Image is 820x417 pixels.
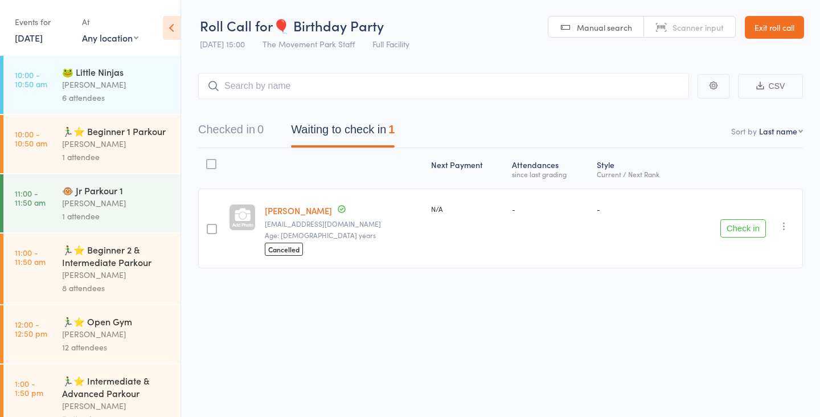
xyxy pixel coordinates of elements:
div: 6 attendees [62,91,171,104]
div: 🐵 Jr Parkour 1 [62,184,171,197]
time: 1:00 - 1:50 pm [15,379,43,397]
a: [DATE] [15,31,43,44]
time: 12:00 - 12:50 pm [15,320,47,338]
time: 11:00 - 11:50 am [15,248,46,266]
span: Scanner input [673,22,724,33]
div: - [512,204,588,214]
div: [PERSON_NAME] [62,268,171,281]
div: - [597,204,683,214]
div: 🏃‍♂️⭐ Beginner 1 Parkour [62,125,171,137]
time: 11:00 - 11:50 am [15,189,46,207]
button: Checked in0 [198,117,264,148]
div: 🏃‍♂️⭐ Intermediate & Advanced Parkour [62,374,171,399]
button: Waiting to check in1 [291,117,395,148]
div: Last name [759,125,797,137]
a: 10:00 -10:50 am🏃‍♂️⭐ Beginner 1 Parkour[PERSON_NAME]1 attendee [3,115,181,173]
div: [PERSON_NAME] [62,78,171,91]
button: Check in [720,219,766,238]
div: Current / Next Rank [597,170,683,178]
div: 1 attendee [62,210,171,223]
span: Manual search [577,22,632,33]
div: At [82,13,138,31]
div: Style [592,153,687,183]
input: Search by name [198,73,689,99]
div: Atten­dances [507,153,592,183]
button: CSV [738,74,803,99]
div: Next Payment [427,153,507,183]
a: 11:00 -11:50 am🏃‍♂️⭐ Beginner 2 & Intermediate Parkour[PERSON_NAME]8 attendees [3,234,181,304]
div: 1 attendee [62,150,171,163]
div: since last grading [512,170,588,178]
label: Sort by [731,125,757,137]
span: Roll Call for [200,16,273,35]
div: 1 [388,123,395,136]
div: Events for [15,13,71,31]
time: 10:00 - 10:50 am [15,129,47,148]
span: [DATE] 15:00 [200,38,245,50]
div: [PERSON_NAME] [62,137,171,150]
div: [PERSON_NAME] [62,399,171,412]
a: [PERSON_NAME] [265,205,332,216]
div: 0 [257,123,264,136]
div: 12 attendees [62,341,171,354]
span: 🎈 Birthday Party [273,16,384,35]
span: Cancelled [265,243,303,256]
span: Full Facility [372,38,409,50]
div: [PERSON_NAME] [62,328,171,341]
div: N/A [431,204,503,214]
div: 🏃‍♂️⭐ Beginner 2 & Intermediate Parkour [62,243,171,268]
a: 12:00 -12:50 pm🏃‍♂️⭐ Open Gym[PERSON_NAME]12 attendees [3,305,181,363]
div: Any location [82,31,138,44]
div: [PERSON_NAME] [62,197,171,210]
a: Exit roll call [745,16,804,39]
div: 8 attendees [62,281,171,295]
small: dobson411@gmail.com [265,220,422,228]
a: 10:00 -10:50 am🐸 Little Ninjas[PERSON_NAME]6 attendees [3,56,181,114]
span: Age: [DEMOGRAPHIC_DATA] years [265,230,376,240]
span: The Movement Park Staff [263,38,355,50]
a: 11:00 -11:50 am🐵 Jr Parkour 1[PERSON_NAME]1 attendee [3,174,181,232]
div: 🐸 Little Ninjas [62,66,171,78]
div: 🏃‍♂️⭐ Open Gym [62,315,171,328]
time: 10:00 - 10:50 am [15,70,47,88]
